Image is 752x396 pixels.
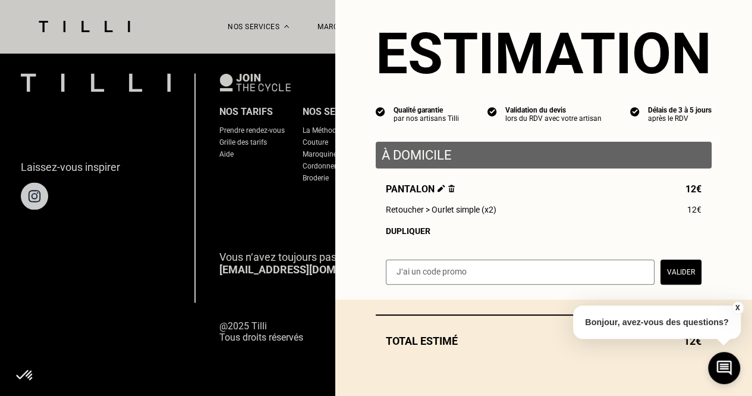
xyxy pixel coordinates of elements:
span: Retoucher > Ourlet simple (x2) [386,205,496,214]
div: Dupliquer [386,226,701,236]
div: Validation du devis [505,106,602,114]
section: Estimation [376,20,712,87]
div: Délais de 3 à 5 jours [648,106,712,114]
p: À domicile [382,148,706,163]
input: J‘ai un code promo [386,260,655,285]
div: Qualité garantie [394,106,459,114]
img: icon list info [630,106,640,117]
button: Valider [660,260,701,285]
span: 12€ [687,205,701,214]
img: Éditer [438,185,445,192]
div: Total estimé [376,335,712,347]
p: Bonjour, avez-vous des questions? [573,305,741,339]
div: lors du RDV avec votre artisan [505,114,602,123]
img: icon list info [487,106,497,117]
img: icon list info [376,106,385,117]
img: Supprimer [448,185,455,192]
div: par nos artisans Tilli [394,114,459,123]
span: 12€ [685,183,701,195]
span: Pantalon [386,183,455,195]
div: après le RDV [648,114,712,123]
button: X [731,301,743,314]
